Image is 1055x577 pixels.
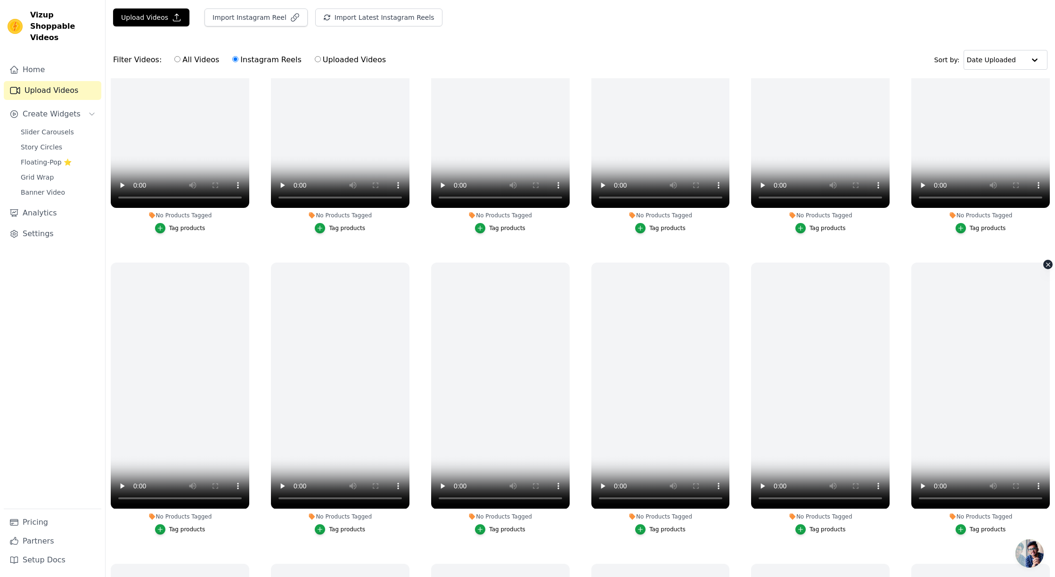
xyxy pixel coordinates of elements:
[810,224,846,232] div: Tag products
[1043,260,1053,269] button: Video Delete
[4,204,101,223] a: Analytics
[21,173,54,182] span: Grid Wrap
[431,212,570,219] div: No Products Tagged
[315,524,365,535] button: Tag products
[329,526,365,533] div: Tag products
[315,223,365,233] button: Tag products
[431,513,570,520] div: No Products Tagged
[635,524,686,535] button: Tag products
[21,127,74,137] span: Slider Carousels
[113,8,189,26] button: Upload Videos
[271,212,409,219] div: No Products Tagged
[795,223,846,233] button: Tag products
[911,513,1050,520] div: No Products Tagged
[911,212,1050,219] div: No Products Tagged
[4,224,101,243] a: Settings
[635,223,686,233] button: Tag products
[970,526,1006,533] div: Tag products
[30,9,98,43] span: Vizup Shoppable Videos
[23,108,81,120] span: Create Widgets
[232,54,302,66] label: Instagram Reels
[4,105,101,124] button: Create Widgets
[4,532,101,551] a: Partners
[155,524,205,535] button: Tag products
[751,212,890,219] div: No Products Tagged
[15,140,101,154] a: Story Circles
[169,526,205,533] div: Tag products
[329,224,365,232] div: Tag products
[751,513,890,520] div: No Products Tagged
[21,157,72,167] span: Floating-Pop ⭐
[4,81,101,100] a: Upload Videos
[649,224,686,232] div: Tag products
[232,56,238,62] input: Instagram Reels
[4,60,101,79] a: Home
[934,50,1048,70] div: Sort by:
[315,8,442,26] button: Import Latest Instagram Reels
[21,188,65,197] span: Banner Video
[795,524,846,535] button: Tag products
[174,56,180,62] input: All Videos
[4,513,101,532] a: Pricing
[591,513,730,520] div: No Products Tagged
[204,8,308,26] button: Import Instagram Reel
[475,524,525,535] button: Tag products
[315,56,321,62] input: Uploaded Videos
[475,223,525,233] button: Tag products
[956,524,1006,535] button: Tag products
[970,224,1006,232] div: Tag products
[591,212,730,219] div: No Products Tagged
[649,526,686,533] div: Tag products
[113,49,391,71] div: Filter Videos:
[271,513,409,520] div: No Products Tagged
[4,551,101,569] a: Setup Docs
[21,142,62,152] span: Story Circles
[1015,539,1044,568] div: チャットを開く
[15,186,101,199] a: Banner Video
[111,212,249,219] div: No Products Tagged
[155,223,205,233] button: Tag products
[956,223,1006,233] button: Tag products
[15,156,101,169] a: Floating-Pop ⭐
[174,54,220,66] label: All Videos
[8,19,23,34] img: Vizup
[314,54,386,66] label: Uploaded Videos
[810,526,846,533] div: Tag products
[15,125,101,139] a: Slider Carousels
[489,224,525,232] div: Tag products
[489,526,525,533] div: Tag products
[15,171,101,184] a: Grid Wrap
[111,513,249,520] div: No Products Tagged
[169,224,205,232] div: Tag products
